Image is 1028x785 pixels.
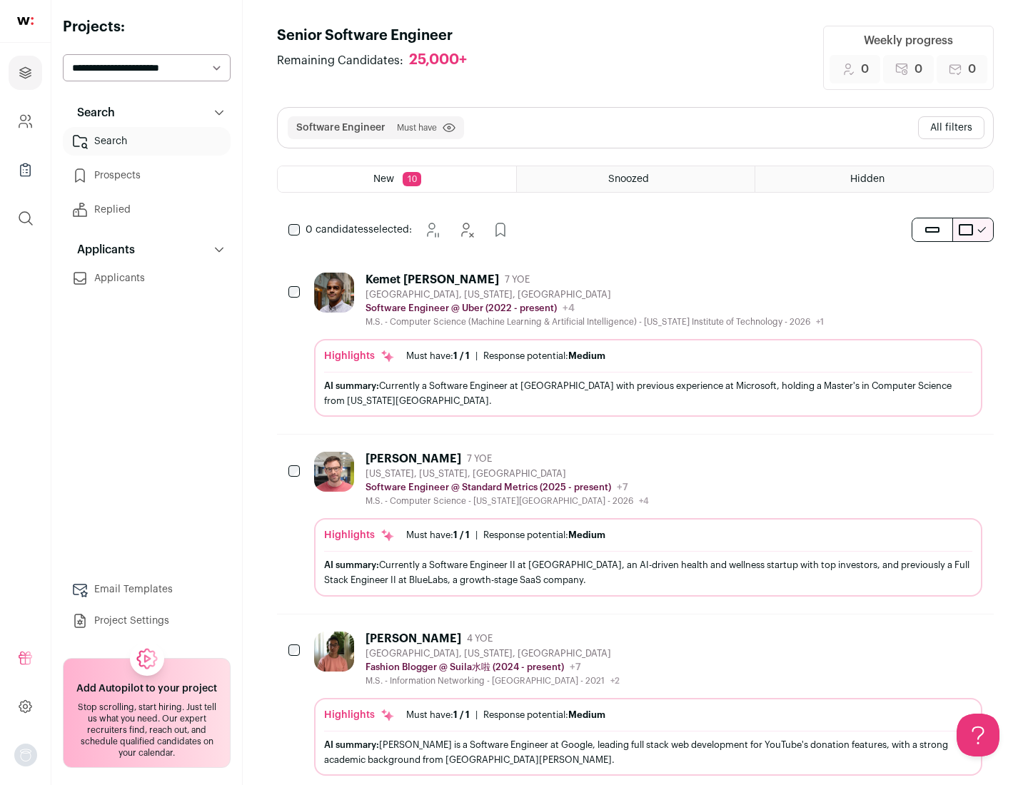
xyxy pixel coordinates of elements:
p: Fashion Blogger @ Suila水啦 (2024 - present) [366,662,564,673]
div: [GEOGRAPHIC_DATA], [US_STATE], [GEOGRAPHIC_DATA] [366,289,824,300]
a: Hidden [755,166,993,192]
span: 1 / 1 [453,530,470,540]
div: Response potential: [483,530,605,541]
span: +7 [617,482,628,492]
button: Snooze [418,216,446,244]
button: Software Engineer [296,121,385,135]
span: Must have [397,122,437,133]
iframe: Help Scout Beacon - Open [957,714,999,756]
div: Currently a Software Engineer II at [GEOGRAPHIC_DATA], an AI-driven health and wellness startup w... [324,557,972,587]
div: Stop scrolling, start hiring. Just tell us what you need. Our expert recruiters find, reach out, ... [72,702,221,759]
span: selected: [306,223,412,237]
div: Must have: [406,350,470,362]
ul: | [406,350,605,362]
span: +1 [816,318,824,326]
span: Medium [568,351,605,360]
span: Remaining Candidates: [277,52,403,69]
span: 7 YOE [505,274,530,285]
div: 25,000+ [409,51,467,69]
div: [GEOGRAPHIC_DATA], [US_STATE], [GEOGRAPHIC_DATA] [366,648,620,659]
h2: Projects: [63,17,231,37]
img: nopic.png [14,744,37,766]
a: Kemet [PERSON_NAME] 7 YOE [GEOGRAPHIC_DATA], [US_STATE], [GEOGRAPHIC_DATA] Software Engineer @ Ub... [314,273,982,417]
span: 0 [861,61,869,78]
a: Company and ATS Settings [9,104,42,138]
a: [PERSON_NAME] 4 YOE [GEOGRAPHIC_DATA], [US_STATE], [GEOGRAPHIC_DATA] Fashion Blogger @ Suila水啦 (2... [314,632,982,776]
div: Highlights [324,528,395,542]
div: Must have: [406,530,470,541]
div: [US_STATE], [US_STATE], [GEOGRAPHIC_DATA] [366,468,649,480]
div: [PERSON_NAME] [366,452,461,466]
p: Software Engineer @ Standard Metrics (2025 - present) [366,482,611,493]
h2: Add Autopilot to your project [76,682,217,696]
span: 4 YOE [467,633,493,644]
img: wellfound-shorthand-0d5821cbd27db2630d0214b213865d53afaa358527fdda9d0ea32b1df1b89c2c.svg [17,17,34,25]
span: Medium [568,530,605,540]
span: +2 [610,677,620,685]
a: [PERSON_NAME] 7 YOE [US_STATE], [US_STATE], [GEOGRAPHIC_DATA] Software Engineer @ Standard Metric... [314,452,982,596]
div: Weekly progress [864,32,953,49]
span: +4 [639,497,649,505]
span: 10 [403,172,421,186]
span: AI summary: [324,381,379,390]
span: AI summary: [324,560,379,569]
button: All filters [918,116,984,139]
div: Must have: [406,709,470,721]
img: 92c6d1596c26b24a11d48d3f64f639effaf6bd365bf059bea4cfc008ddd4fb99.jpg [314,452,354,492]
a: Search [63,127,231,156]
div: [PERSON_NAME] is a Software Engineer at Google, leading full stack web development for YouTube's ... [324,737,972,767]
p: Software Engineer @ Uber (2022 - present) [366,303,557,314]
span: 1 / 1 [453,710,470,719]
button: Search [63,98,231,127]
div: Highlights [324,349,395,363]
span: 1 / 1 [453,351,470,360]
a: Applicants [63,264,231,293]
span: 0 [914,61,922,78]
a: Company Lists [9,153,42,187]
ul: | [406,530,605,541]
a: Replied [63,196,231,224]
h1: Senior Software Engineer [277,26,481,46]
span: AI summary: [324,740,379,749]
span: Snoozed [608,174,649,184]
span: Hidden [850,174,885,184]
button: Hide [452,216,480,244]
a: Projects [9,56,42,90]
button: Add to Prospects [486,216,515,244]
span: 7 YOE [467,453,492,465]
span: +7 [570,662,581,672]
p: Search [69,104,115,121]
div: M.S. - Computer Science (Machine Learning & Artificial Intelligence) - [US_STATE] Institute of Te... [366,316,824,328]
div: Highlights [324,708,395,722]
div: Kemet [PERSON_NAME] [366,273,499,287]
img: 1d26598260d5d9f7a69202d59cf331847448e6cffe37083edaed4f8fc8795bfe [314,273,354,313]
img: ebffc8b94a612106133ad1a79c5dcc917f1f343d62299c503ebb759c428adb03.jpg [314,632,354,672]
a: Email Templates [63,575,231,604]
span: 0 candidates [306,225,368,235]
div: Currently a Software Engineer at [GEOGRAPHIC_DATA] with previous experience at Microsoft, holding... [324,378,972,408]
div: M.S. - Information Networking - [GEOGRAPHIC_DATA] - 2021 [366,675,620,687]
div: Response potential: [483,709,605,721]
p: Applicants [69,241,135,258]
div: Response potential: [483,350,605,362]
span: 0 [968,61,976,78]
div: M.S. - Computer Science - [US_STATE][GEOGRAPHIC_DATA] - 2026 [366,495,649,507]
button: Open dropdown [14,744,37,766]
a: Add Autopilot to your project Stop scrolling, start hiring. Just tell us what you need. Our exper... [63,658,231,768]
span: New [373,174,394,184]
a: Project Settings [63,607,231,635]
span: Medium [568,710,605,719]
a: Snoozed [517,166,755,192]
span: +4 [563,303,575,313]
div: [PERSON_NAME] [366,632,461,646]
ul: | [406,709,605,721]
a: Prospects [63,161,231,190]
button: Applicants [63,235,231,264]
